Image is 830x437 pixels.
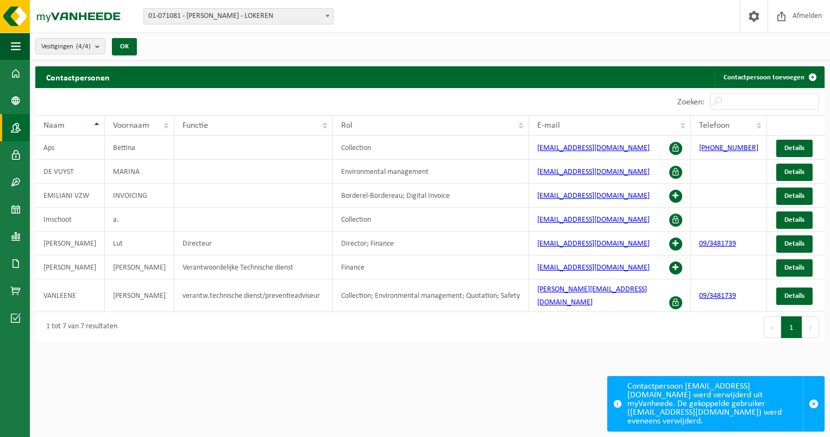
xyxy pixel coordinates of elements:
[43,121,65,130] span: Naam
[105,279,174,312] td: [PERSON_NAME]
[105,136,174,160] td: Bettina
[784,264,804,271] span: Details
[784,145,804,152] span: Details
[715,66,823,88] a: Contactpersoon toevoegen
[183,121,208,130] span: Functie
[784,168,804,176] span: Details
[537,216,650,224] a: [EMAIL_ADDRESS][DOMAIN_NAME]
[537,144,650,152] a: [EMAIL_ADDRESS][DOMAIN_NAME]
[699,292,736,300] a: 09/3481739
[627,377,803,431] div: Contactpersoon [EMAIL_ADDRESS][DOMAIN_NAME] werd verwijderd uit myVanheede. De gekoppelde gebruik...
[699,240,736,248] a: 09/3481739
[784,240,804,247] span: Details
[699,121,730,130] span: Telefoon
[35,232,105,255] td: [PERSON_NAME]
[35,208,105,232] td: Imschoot
[776,288,813,305] a: Details
[105,232,174,255] td: Lut
[174,279,333,312] td: verantw.technische dienst/preventieadviseur
[105,255,174,279] td: [PERSON_NAME]
[144,9,333,24] span: 01-071081 - EMILIANI VZW - LOKEREN
[35,160,105,184] td: DE VUYST
[41,39,91,55] span: Vestigingen
[341,121,353,130] span: Rol
[537,121,560,130] span: E-mail
[784,292,804,299] span: Details
[113,121,149,130] span: Voornaam
[784,216,804,223] span: Details
[333,255,529,279] td: Finance
[333,160,529,184] td: Environmental management
[776,164,813,181] a: Details
[143,8,334,24] span: 01-071081 - EMILIANI VZW - LOKEREN
[764,316,781,338] button: Previous
[537,192,650,200] a: [EMAIL_ADDRESS][DOMAIN_NAME]
[105,160,174,184] td: MARINA
[784,192,804,199] span: Details
[105,208,174,232] td: a.
[333,208,529,232] td: Collection
[35,38,105,54] button: Vestigingen(4/4)
[112,38,137,55] button: OK
[333,184,529,208] td: Borderel-Bordereau; Digital Invoice
[35,136,105,160] td: Aps
[776,140,813,157] a: Details
[35,66,121,88] h2: Contactpersonen
[174,255,333,279] td: Verantwoordelijke Technische dienst
[35,255,105,279] td: [PERSON_NAME]
[677,98,705,107] label: Zoeken:
[333,232,529,255] td: Director; Finance
[537,240,650,248] a: [EMAIL_ADDRESS][DOMAIN_NAME]
[41,317,117,337] div: 1 tot 7 van 7 resultaten
[776,211,813,229] a: Details
[174,232,333,255] td: Directeur
[537,285,647,307] a: [PERSON_NAME][EMAIL_ADDRESS][DOMAIN_NAME]
[537,264,650,272] a: [EMAIL_ADDRESS][DOMAIN_NAME]
[537,168,650,176] a: [EMAIL_ADDRESS][DOMAIN_NAME]
[776,188,813,205] a: Details
[35,184,105,208] td: EMILIANI VZW
[802,316,819,338] button: Next
[35,279,105,312] td: VANLEENE
[333,136,529,160] td: Collection
[781,316,802,338] button: 1
[776,235,813,253] a: Details
[699,144,758,152] a: [PHONE_NUMBER]
[105,184,174,208] td: INVOICING
[776,259,813,277] a: Details
[76,43,91,50] count: (4/4)
[333,279,529,312] td: Collection; Environmental management; Quotation; Safety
